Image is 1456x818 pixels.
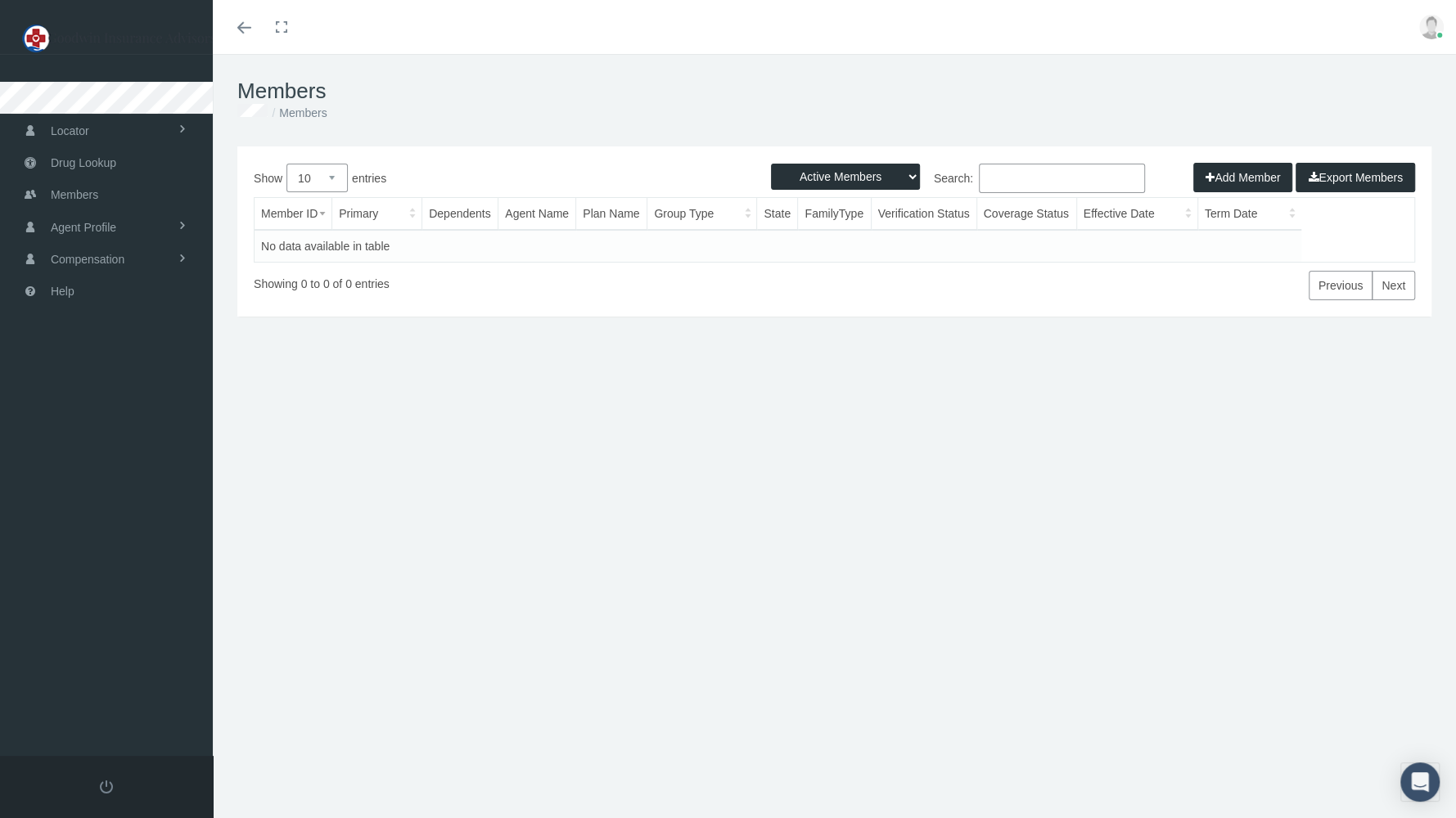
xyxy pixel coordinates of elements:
[576,198,647,230] th: Plan Name
[237,79,1431,104] h1: Members
[835,164,1146,193] label: Search:
[254,164,835,192] label: Show entries
[255,230,1301,262] td: No data available in table
[798,198,871,230] th: FamilyType
[1296,163,1415,192] button: Export Members
[332,198,422,230] th: Primary: activate to sort column ascending
[51,179,98,210] span: Members
[647,198,757,230] th: Group Type: activate to sort column ascending
[1309,271,1373,300] a: Previous
[1400,762,1440,802] div: Open Intercom Messenger
[1197,198,1301,230] th: Term Date: activate to sort column ascending
[976,198,1076,230] th: Coverage Status
[757,198,798,230] th: State
[51,244,124,275] span: Compensation
[51,147,116,178] span: Drug Lookup
[21,18,218,59] img: GOODWIN INSURANCE ADVISORS LLC
[1372,271,1415,300] a: Next
[51,115,89,146] span: Locator
[1419,15,1444,39] img: user-placeholder.jpg
[51,276,74,307] span: Help
[871,198,976,230] th: Verification Status
[255,198,332,230] th: Member ID: activate to sort column ascending
[1076,198,1197,230] th: Effective Date: activate to sort column ascending
[51,212,116,243] span: Agent Profile
[286,164,348,192] select: Showentries
[979,164,1145,193] input: Search:
[422,198,498,230] th: Dependents
[498,198,576,230] th: Agent Name
[268,104,327,122] li: Members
